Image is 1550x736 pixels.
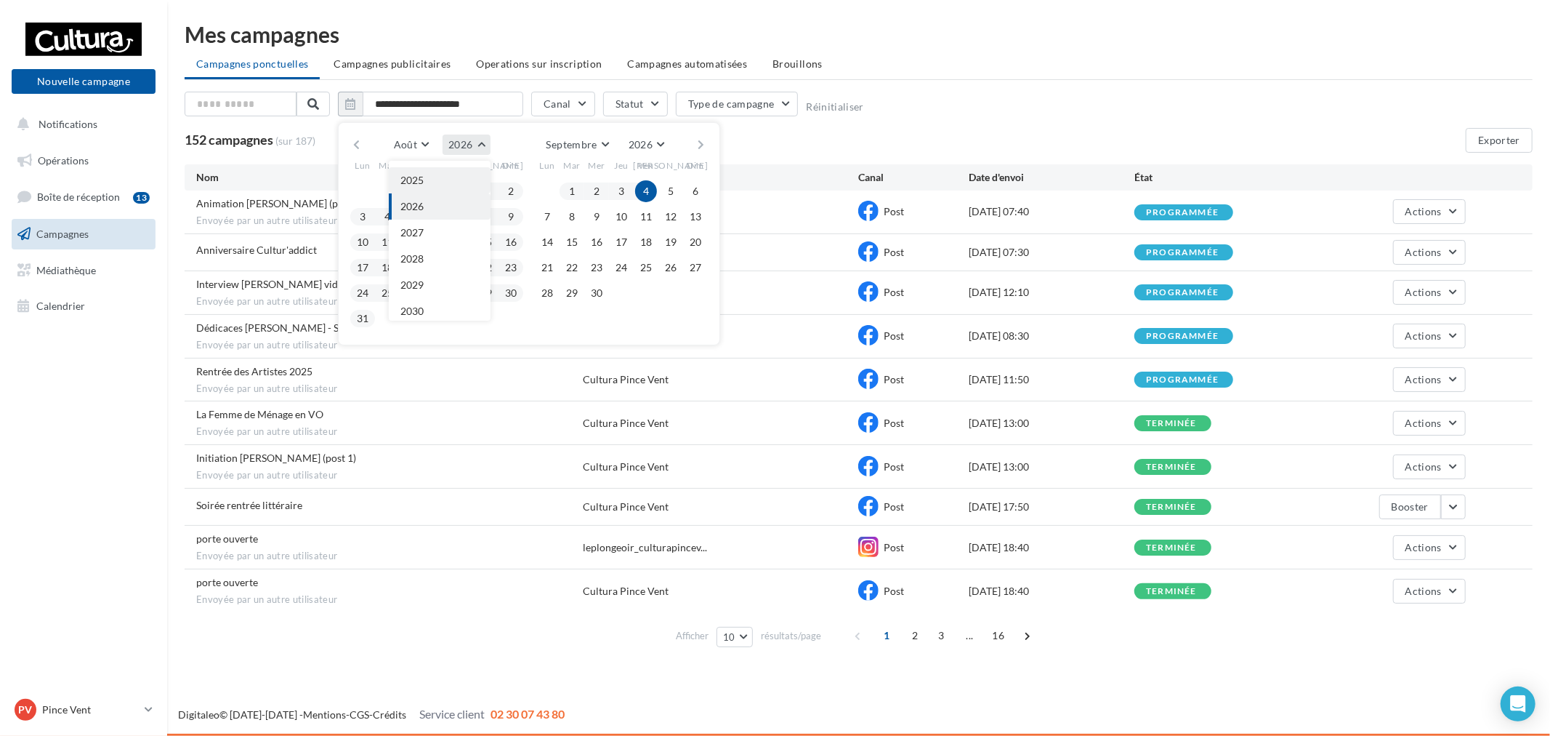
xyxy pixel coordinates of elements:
span: Actions [1405,373,1442,385]
span: Post [884,329,904,342]
span: 10 [723,631,735,643]
a: Mentions [303,708,346,721]
a: Boîte de réception13 [9,181,158,212]
button: 2028 [389,246,491,272]
div: terminée [1146,463,1197,472]
span: Mer [403,159,421,172]
span: Anniversaire Cultur'addict [196,244,317,256]
button: 2026 [443,135,490,155]
div: Mes campagnes [185,23,1533,45]
div: [DATE] 08:30 [969,329,1134,343]
button: Actions [1393,411,1466,436]
button: Type de campagne [676,92,799,116]
span: (sur 187) [275,134,315,148]
span: Campagnes publicitaires [334,57,451,70]
button: 16 [500,231,522,253]
span: ... [958,624,981,647]
span: Envoyée par un autre utilisateur [196,339,583,352]
span: Août [394,138,417,151]
span: [PERSON_NAME] [449,159,524,172]
button: 14 [536,231,558,253]
div: terminée [1146,419,1197,428]
span: Lun [539,159,555,172]
button: 13 [685,206,706,228]
span: Envoyée par un autre utilisateur [196,215,583,228]
span: PV [19,703,33,717]
button: 2 [586,180,608,202]
span: Campagnes automatisées [628,57,748,70]
span: 2027 [400,226,424,239]
button: 26 [660,257,682,279]
div: [DATE] 07:30 [969,245,1134,260]
button: Actions [1393,455,1466,479]
div: terminée [1146,543,1197,553]
button: Exporter [1466,128,1533,153]
span: Médiathèque [36,263,96,276]
button: 12 [660,206,682,228]
span: Actions [1405,205,1442,217]
button: 11 [635,206,657,228]
span: Calendrier [36,300,85,312]
div: Nom [196,170,583,185]
button: 2027 [389,220,491,246]
button: 4 [635,180,657,202]
button: Canal [531,92,595,116]
button: 15 [561,231,583,253]
button: 9 [500,206,522,228]
button: 9 [586,206,608,228]
span: Operations sur inscription [476,57,602,70]
button: 21 [536,257,558,279]
span: Mar [563,159,581,172]
button: 2026 [623,135,670,155]
a: PV Pince Vent [12,696,156,724]
div: Cultura Pince Vent [583,584,669,599]
span: Notifications [39,118,97,130]
span: Post [884,246,904,258]
span: porte ouverte [196,532,258,545]
span: porte ouverte [196,576,258,588]
button: 11 [376,231,398,253]
span: Soirée rentrée littéraire [196,499,302,511]
span: Jeu [429,159,444,172]
button: 22 [561,257,583,279]
button: 10 [352,231,374,253]
button: 3 [610,180,632,202]
div: Open Intercom Messenger [1501,687,1535,721]
span: Envoyée par un autre utilisateur [196,550,583,563]
div: [DATE] 17:50 [969,500,1134,514]
button: Actions [1393,535,1466,560]
span: résultats/page [761,629,821,643]
button: 24 [352,282,374,304]
span: Envoyée par un autre utilisateur [196,383,583,396]
button: 23 [586,257,608,279]
span: Post [884,205,904,217]
span: 2030 [400,305,424,317]
div: programmée [1146,375,1219,385]
div: programmée [1146,332,1219,341]
button: 3 [352,206,374,228]
div: programmée [1146,208,1219,217]
span: 152 campagnes [185,132,273,148]
span: Campagnes [36,228,89,240]
div: programmée [1146,288,1219,297]
span: Dim [687,159,704,172]
button: Actions [1393,240,1466,265]
span: Actions [1405,541,1442,553]
button: 19 [660,231,682,253]
button: Notifications [9,109,153,140]
button: Actions [1393,324,1466,348]
button: 27 [685,257,706,279]
span: Post [884,286,904,298]
span: La Femme de Ménage en VO [196,408,323,420]
div: [DATE] 11:50 [969,372,1134,387]
button: 2025 [389,167,491,193]
span: Envoyée par un autre utilisateur [196,425,583,439]
button: 2029 [389,272,491,298]
button: 7 [536,206,558,228]
button: 18 [635,231,657,253]
div: Cultura Pince Vent [583,500,669,514]
div: Date d'envoi [969,170,1134,185]
span: Actions [1405,246,1442,258]
button: 10 [717,627,754,647]
button: Actions [1393,280,1466,305]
